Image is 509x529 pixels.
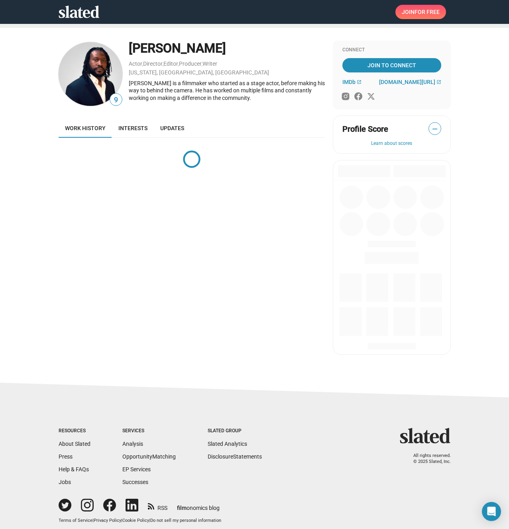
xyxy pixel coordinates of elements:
a: IMDb [342,79,362,85]
span: | [92,518,94,523]
a: About Slated [59,441,90,447]
img: Pete Alcide [59,42,122,106]
div: Slated Group [208,428,262,434]
a: [US_STATE], [GEOGRAPHIC_DATA], [GEOGRAPHIC_DATA] [129,69,269,76]
a: Press [59,453,73,460]
span: , [178,62,179,66]
span: IMDb [342,79,356,85]
a: DisclosureStatements [208,453,262,460]
a: Join To Connect [342,58,441,72]
span: | [121,518,122,523]
a: Director [143,61,163,67]
a: Actor [129,61,142,67]
span: Work history [65,125,106,131]
mat-icon: open_in_new [436,80,441,84]
a: Updates [154,119,191,138]
button: Learn about scores [342,141,441,147]
span: — [429,124,441,134]
a: Successes [122,479,148,485]
div: Resources [59,428,90,434]
div: [PERSON_NAME] [129,40,325,57]
a: Editor [163,61,178,67]
div: Connect [342,47,441,53]
a: Joinfor free [395,5,446,19]
span: [DOMAIN_NAME][URL] [379,79,435,85]
a: Work history [59,119,112,138]
span: | [149,518,150,523]
a: Terms of Service [59,518,92,523]
a: Analysis [122,441,143,447]
a: Help & FAQs [59,466,89,472]
span: for free [415,5,440,19]
a: Writer [202,61,217,67]
div: Open Intercom Messenger [482,502,501,521]
a: Producer [179,61,202,67]
span: Updates [160,125,184,131]
a: RSS [148,500,167,512]
button: Do not sell my personal information [150,518,221,524]
a: Interests [112,119,154,138]
mat-icon: open_in_new [357,80,362,84]
div: Services [122,428,176,434]
span: Interests [118,125,147,131]
span: 9 [110,95,122,105]
span: Profile Score [342,124,388,135]
span: film [177,505,187,511]
a: Slated Analytics [208,441,247,447]
p: All rights reserved. © 2025 Slated, Inc. [405,453,451,465]
span: , [142,62,143,66]
span: Join To Connect [344,58,440,72]
a: Jobs [59,479,71,485]
a: OpportunityMatching [122,453,176,460]
span: Join [402,5,440,19]
div: [PERSON_NAME] is a filmmaker who started as a stage actor, before making his way to behind the ca... [129,80,325,102]
a: EP Services [122,466,151,472]
a: filmonomics blog [177,498,220,512]
a: Cookie Policy [122,518,149,523]
a: Privacy Policy [94,518,121,523]
a: [DOMAIN_NAME][URL] [379,79,441,85]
